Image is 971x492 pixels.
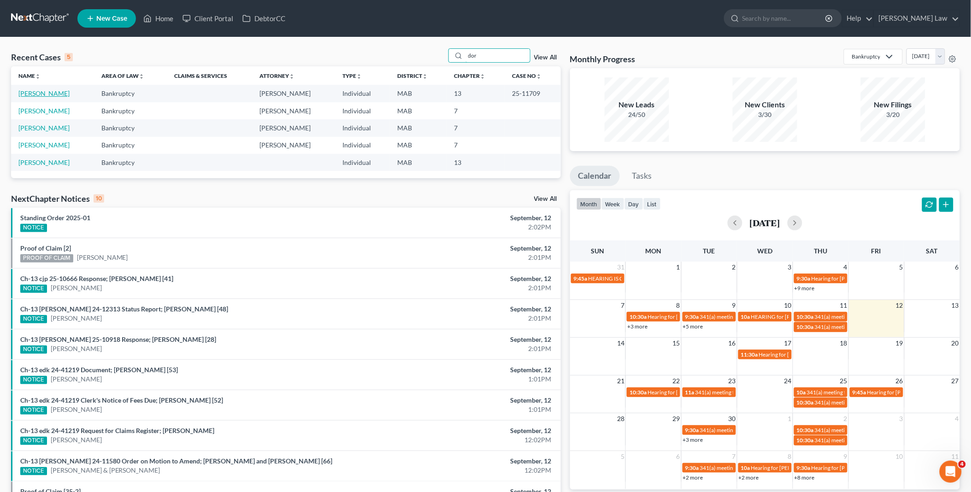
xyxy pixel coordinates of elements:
[843,413,848,424] span: 2
[20,214,90,222] a: Standing Order 2025-01
[871,247,881,255] span: Fri
[18,124,70,132] a: [PERSON_NAME]
[787,413,793,424] span: 1
[739,474,759,481] a: +2 more
[728,375,737,387] span: 23
[20,275,173,282] a: Ch-13 cjp 25-10666 Response; [PERSON_NAME] [41]
[20,315,47,323] div: NOTICE
[672,413,681,424] span: 29
[381,405,552,414] div: 1:01PM
[676,262,681,273] span: 1
[591,247,605,255] span: Sun
[630,313,647,320] span: 10:30a
[895,375,904,387] span: 26
[815,323,904,330] span: 341(a) meeting for [PERSON_NAME]
[20,305,228,313] a: Ch-13 [PERSON_NAME] 24-12313 Status Report; [PERSON_NAME] [48]
[812,464,883,471] span: Hearing for [PERSON_NAME]
[616,262,625,273] span: 31
[335,137,390,154] td: Individual
[381,283,552,293] div: 2:01PM
[685,313,699,320] span: 9:30a
[381,314,552,323] div: 2:01PM
[252,137,335,154] td: [PERSON_NAME]
[843,262,848,273] span: 4
[381,305,552,314] div: September, 12
[381,365,552,375] div: September, 12
[77,253,128,262] a: [PERSON_NAME]
[20,457,332,465] a: Ch-13 [PERSON_NAME] 24-11580 Order on Motion to Amend; [PERSON_NAME] and [PERSON_NAME] [66]
[20,346,47,354] div: NOTICE
[601,198,624,210] button: week
[20,244,71,252] a: Proof of Claim [2]
[20,376,47,384] div: NOTICE
[951,451,960,462] span: 11
[139,74,144,79] i: unfold_more
[731,451,737,462] span: 7
[797,427,814,433] span: 10:30a
[741,464,750,471] span: 10a
[447,119,505,136] td: 7
[807,389,896,396] span: 341(a) meeting for [PERSON_NAME]
[574,275,588,282] span: 9:45a
[861,110,925,119] div: 3/20
[18,89,70,97] a: [PERSON_NAME]
[728,413,737,424] span: 30
[18,107,70,115] a: [PERSON_NAME]
[815,437,904,444] span: 341(a) meeting for [PERSON_NAME]
[951,338,960,349] span: 20
[814,247,827,255] span: Thu
[381,335,552,344] div: September, 12
[11,193,104,204] div: NextChapter Notices
[51,435,102,445] a: [PERSON_NAME]
[700,427,789,433] span: 341(a) meeting for [PERSON_NAME]
[843,451,848,462] span: 9
[94,119,167,136] td: Bankruptcy
[797,437,814,444] span: 10:30a
[676,451,681,462] span: 6
[343,72,362,79] a: Typeunfold_more
[381,274,552,283] div: September, 12
[465,49,530,62] input: Search by name...
[731,300,737,311] span: 9
[381,435,552,445] div: 12:02PM
[647,389,719,396] span: Hearing for [PERSON_NAME]
[534,54,557,61] a: View All
[422,74,428,79] i: unfold_more
[18,158,70,166] a: [PERSON_NAME]
[616,375,625,387] span: 21
[447,102,505,119] td: 7
[797,464,811,471] span: 9:30a
[238,10,290,27] a: DebtorCC
[700,313,789,320] span: 341(a) meeting for [PERSON_NAME]
[620,451,625,462] span: 5
[899,413,904,424] span: 3
[646,247,662,255] span: Mon
[381,375,552,384] div: 1:01PM
[672,338,681,349] span: 15
[842,10,873,27] a: Help
[750,218,780,228] h2: [DATE]
[867,389,939,396] span: Hearing for [PERSON_NAME]
[94,85,167,102] td: Bankruptcy
[874,10,959,27] a: [PERSON_NAME] Law
[954,262,960,273] span: 6
[335,154,390,171] td: Individual
[685,464,699,471] span: 9:30a
[683,474,703,481] a: +2 more
[783,375,793,387] span: 24
[588,275,705,282] span: HEARING IS CONTINUED for [PERSON_NAME]
[65,53,73,61] div: 5
[397,72,428,79] a: Districtunfold_more
[51,344,102,353] a: [PERSON_NAME]
[505,85,561,102] td: 25-11709
[839,300,848,311] span: 11
[616,338,625,349] span: 14
[252,85,335,102] td: [PERSON_NAME]
[620,300,625,311] span: 7
[289,74,294,79] i: unfold_more
[381,426,552,435] div: September, 12
[20,335,216,343] a: Ch-13 [PERSON_NAME] 25-10918 Response; [PERSON_NAME] [28]
[447,154,505,171] td: 13
[728,338,737,349] span: 16
[926,247,938,255] span: Sat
